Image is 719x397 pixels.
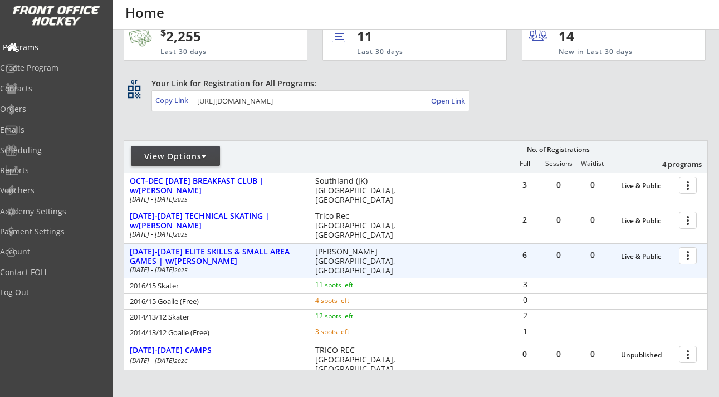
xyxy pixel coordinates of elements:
div: 0 [542,181,575,189]
div: 12 spots left [315,313,387,320]
em: 2026 [174,357,188,365]
em: 2025 [174,195,188,203]
div: New in Last 30 days [559,47,653,57]
div: Open Link [431,96,466,106]
em: 2025 [174,266,188,274]
div: 0 [542,350,575,358]
div: [DATE]-[DATE] CAMPS [130,346,304,355]
div: [PERSON_NAME] [GEOGRAPHIC_DATA], [GEOGRAPHIC_DATA] [315,247,403,275]
div: Last 30 days [160,47,259,57]
div: 4 programs [644,159,702,169]
div: 0 [576,350,609,358]
div: Southland (JK) [GEOGRAPHIC_DATA], [GEOGRAPHIC_DATA] [315,177,403,204]
div: 2014/13/12 Goalie (Free) [130,329,300,336]
div: Copy Link [155,95,190,105]
div: Live & Public [621,253,673,261]
div: Trico Rec [GEOGRAPHIC_DATA], [GEOGRAPHIC_DATA] [315,212,403,239]
div: 0 [508,350,541,358]
div: 0 [542,216,575,224]
sup: $ [160,26,166,39]
div: 2,255 [160,27,272,46]
div: 0 [576,216,609,224]
a: Open Link [431,93,466,109]
div: Programs [3,43,103,51]
div: [DATE] - [DATE] [130,357,300,364]
div: TRICO REC [GEOGRAPHIC_DATA], [GEOGRAPHIC_DATA] [315,346,403,374]
div: [DATE] - [DATE] [130,267,300,273]
button: more_vert [679,346,697,363]
div: 11 [357,27,468,46]
div: Full [508,160,541,168]
div: 2016/15 Goalie (Free) [130,298,300,305]
button: qr_code [126,84,143,100]
div: 0 [508,296,541,304]
div: 2 [508,216,541,224]
div: 14 [559,27,627,46]
div: Your Link for Registration for All Programs: [151,78,673,89]
button: more_vert [679,177,697,194]
div: 2016/15 Skater [130,282,300,290]
div: 6 [508,251,541,259]
div: Last 30 days [357,47,460,57]
div: 0 [576,251,609,259]
div: Live & Public [621,217,673,225]
div: qr [127,78,140,85]
div: 0 [576,181,609,189]
div: 3 [508,281,541,288]
div: 4 spots left [315,297,387,304]
div: 0 [542,251,575,259]
div: No. of Registrations [524,146,593,154]
div: [DATE]-[DATE] TECHNICAL SKATING | w/[PERSON_NAME] [130,212,304,231]
div: Waitlist [575,160,609,168]
div: OCT-DEC [DATE] BREAKFAST CLUB | w/[PERSON_NAME] [130,177,304,195]
em: 2025 [174,231,188,238]
div: 1 [508,327,541,335]
div: [DATE] - [DATE] [130,231,300,238]
div: Live & Public [621,182,673,190]
button: more_vert [679,212,697,229]
div: 11 spots left [315,282,387,288]
div: 3 spots left [315,329,387,335]
div: 3 [508,181,541,189]
div: 2014/13/12 Skater [130,313,300,321]
div: View Options [131,151,220,162]
div: [DATE]-[DATE] ELITE SKILLS & SMALL AREA GAMES | w/[PERSON_NAME] [130,247,304,266]
div: Sessions [542,160,575,168]
button: more_vert [679,247,697,264]
div: Unpublished [621,351,673,359]
div: [DATE] - [DATE] [130,196,300,203]
div: 2 [508,312,541,320]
